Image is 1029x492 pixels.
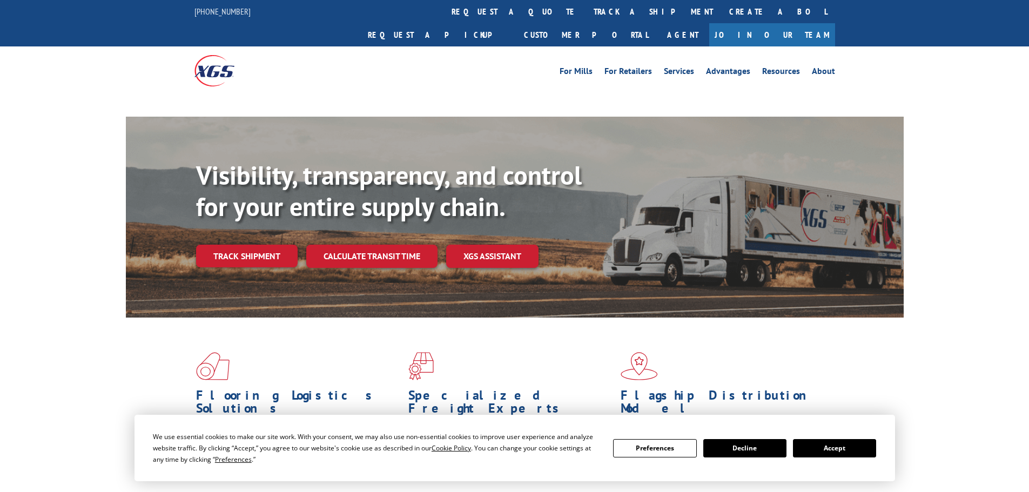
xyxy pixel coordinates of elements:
[306,245,438,268] a: Calculate transit time
[408,352,434,380] img: xgs-icon-focused-on-flooring-red
[656,23,709,46] a: Agent
[432,443,471,453] span: Cookie Policy
[812,67,835,79] a: About
[762,67,800,79] a: Resources
[196,389,400,420] h1: Flooring Logistics Solutions
[215,455,252,464] span: Preferences
[516,23,656,46] a: Customer Portal
[709,23,835,46] a: Join Our Team
[196,352,230,380] img: xgs-icon-total-supply-chain-intelligence-red
[560,67,593,79] a: For Mills
[360,23,516,46] a: Request a pickup
[196,245,298,267] a: Track shipment
[793,439,876,457] button: Accept
[446,245,539,268] a: XGS ASSISTANT
[621,389,825,420] h1: Flagship Distribution Model
[408,389,613,420] h1: Specialized Freight Experts
[604,67,652,79] a: For Retailers
[664,67,694,79] a: Services
[621,352,658,380] img: xgs-icon-flagship-distribution-model-red
[194,6,251,17] a: [PHONE_NUMBER]
[613,439,696,457] button: Preferences
[196,158,582,223] b: Visibility, transparency, and control for your entire supply chain.
[706,67,750,79] a: Advantages
[703,439,786,457] button: Decline
[134,415,895,481] div: Cookie Consent Prompt
[153,431,600,465] div: We use essential cookies to make our site work. With your consent, we may also use non-essential ...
